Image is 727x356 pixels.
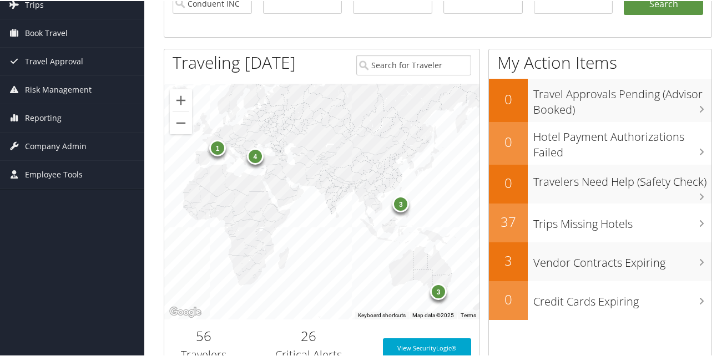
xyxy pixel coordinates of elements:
a: 0Credit Cards Expiring [489,280,711,319]
span: Risk Management [25,75,92,103]
h2: 56 [173,326,235,344]
a: 0Travelers Need Help (Safety Check) [489,164,711,202]
input: Search for Traveler [356,54,471,74]
h2: 37 [489,211,528,230]
h3: Travelers Need Help (Safety Check) [533,167,711,189]
a: Open this area in Google Maps (opens a new window) [167,304,204,318]
span: Book Travel [25,18,68,46]
h3: Travel Approvals Pending (Advisor Booked) [533,80,711,116]
h3: Trips Missing Hotels [533,210,711,231]
h3: Vendor Contracts Expiring [533,248,711,269]
h3: Credit Cards Expiring [533,287,711,308]
a: 3Vendor Contracts Expiring [489,241,711,280]
button: Zoom out [170,111,192,133]
h3: Hotel Payment Authorizations Failed [533,123,711,159]
a: 0Travel Approvals Pending (Advisor Booked) [489,78,711,120]
button: Keyboard shortcuts [358,311,406,318]
h1: My Action Items [489,50,711,73]
h2: 3 [489,250,528,269]
span: Reporting [25,103,62,131]
h2: 0 [489,172,528,191]
div: 3 [392,195,409,211]
a: 0Hotel Payment Authorizations Failed [489,121,711,164]
span: Company Admin [25,131,87,159]
a: 37Trips Missing Hotels [489,202,711,241]
img: Google [167,304,204,318]
h2: 0 [489,131,528,150]
div: 4 [247,147,264,164]
h2: 26 [251,326,366,344]
div: 3 [430,282,447,298]
h2: 0 [489,289,528,308]
h2: 0 [489,89,528,108]
button: Zoom in [170,88,192,110]
span: Map data ©2025 [412,311,454,317]
span: Employee Tools [25,160,83,187]
h1: Traveling [DATE] [173,50,296,73]
a: Terms (opens in new tab) [461,311,476,317]
span: Travel Approval [25,47,83,74]
div: 1 [209,138,226,155]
